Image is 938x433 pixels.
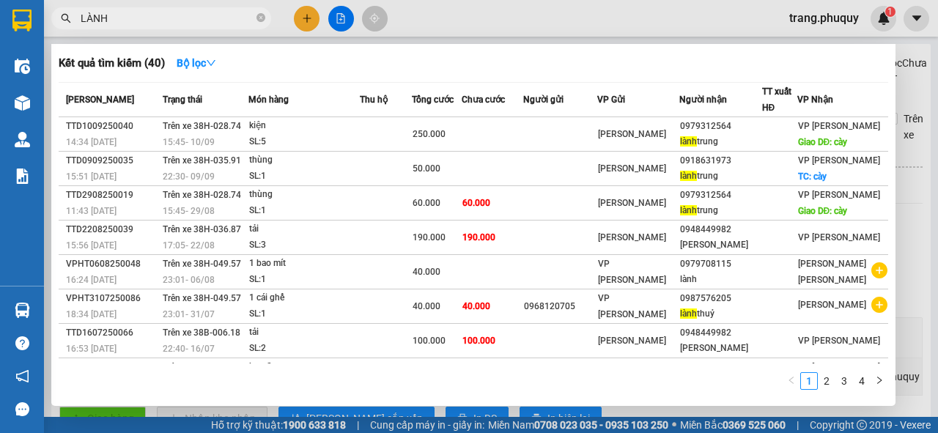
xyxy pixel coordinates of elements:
div: SL: 1 [249,306,359,322]
a: 3 [836,373,852,389]
div: lành [680,272,761,287]
img: solution-icon [15,169,30,184]
li: 3 [835,372,853,390]
span: message [15,402,29,416]
span: VP [PERSON_NAME] [798,155,880,166]
span: Chưa cước [462,95,505,105]
div: SL: 5 [249,134,359,150]
span: 15:56 [DATE] [66,240,117,251]
input: Tìm tên, số ĐT hoặc mã đơn [81,10,254,26]
div: 1 bao mít [249,256,359,272]
span: 60.000 [413,198,440,208]
span: 60.000 [462,198,490,208]
img: warehouse-icon [15,132,30,147]
div: 0987576205 [680,291,761,306]
span: Người gửi [523,95,564,105]
span: question-circle [15,336,29,350]
button: left [783,372,800,390]
span: Trên xe 38H-028.74 [163,190,241,200]
span: 100.000 [413,336,446,346]
button: Bộ lọcdown [165,51,228,75]
div: TTD1607250066 [66,325,158,341]
div: VPHT3107250086 [66,291,158,306]
span: 250.000 [413,129,446,139]
span: close-circle [256,12,265,26]
div: 0918631973 [680,153,761,169]
li: 4 [853,372,871,390]
span: Trạng thái [163,95,202,105]
li: 2 [818,372,835,390]
div: 0979312564 [680,119,761,134]
div: VPHT0608250048 [66,256,158,272]
span: Tổng cước [412,95,454,105]
img: logo-vxr [12,10,32,32]
a: 4 [854,373,870,389]
h3: Kết quả tìm kiếm ( 40 ) [59,56,165,71]
span: [PERSON_NAME] [798,300,866,310]
span: 40.000 [462,301,490,311]
span: 15:45 - 10/09 [163,137,215,147]
span: 23:01 - 31/07 [163,309,215,319]
div: SL: 3 [249,237,359,253]
span: 17:05 - 22/08 [163,240,215,251]
div: bọc đen [249,359,359,375]
a: 2 [819,373,835,389]
span: close-circle [256,13,265,22]
div: thuỷ [680,306,761,322]
span: 15:45 - 29/08 [163,206,215,216]
span: plus-circle [871,297,887,313]
div: [PERSON_NAME] [680,341,761,356]
span: Trên xe 38H-028.74 [163,121,241,131]
div: trung [680,134,761,149]
span: [PERSON_NAME] [598,163,666,174]
span: VP [PERSON_NAME] [798,232,880,243]
span: Giao DĐ: cày [798,137,848,147]
div: 0968120705 [524,299,597,314]
div: TTD2006250074 [66,360,158,375]
span: [PERSON_NAME] [66,95,134,105]
span: 23:01 - 06/08 [163,275,215,285]
div: TTD2908250019 [66,188,158,203]
span: Món hàng [248,95,289,105]
div: trung [680,169,761,184]
span: [PERSON_NAME] [598,232,666,243]
span: 22:40 - 16/07 [163,344,215,354]
span: [PERSON_NAME] [598,129,666,139]
span: Trên xe 38H-049.57 [163,293,241,303]
img: warehouse-icon [15,95,30,111]
span: 40.000 [413,267,440,277]
div: 0948449982 [680,222,761,237]
strong: Bộ lọc [177,57,216,69]
div: SL: 2 [249,341,359,357]
li: 1 [800,372,818,390]
span: VP [PERSON_NAME] [598,259,666,285]
span: VP [PERSON_NAME] [598,293,666,319]
span: VP [PERSON_NAME] [798,336,880,346]
li: Next Page [871,372,888,390]
span: Trên xe 38H-036.87 [163,224,241,234]
span: 40.000 [413,301,440,311]
div: TTD1009250040 [66,119,158,134]
div: 0918631973 [680,360,761,375]
span: VP [PERSON_NAME] [798,190,880,200]
div: TTD0909250035 [66,153,158,169]
span: TC: cày [798,171,827,182]
div: 1 cái ghế [249,290,359,306]
span: 11:43 [DATE] [66,206,117,216]
span: right [875,376,884,385]
span: 190.000 [462,232,495,243]
span: [PERSON_NAME] [598,336,666,346]
button: right [871,372,888,390]
span: lành [680,205,697,215]
span: lành [680,171,697,181]
span: Thu hộ [360,95,388,105]
span: search [61,13,71,23]
span: down [206,58,216,68]
span: left [787,376,796,385]
span: 190.000 [413,232,446,243]
span: lành [680,136,697,147]
div: thùng [249,187,359,203]
span: 16:53 [DATE] [66,344,117,354]
div: SL: 1 [249,169,359,185]
span: Trên xe 38B-006.18 [163,327,240,338]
